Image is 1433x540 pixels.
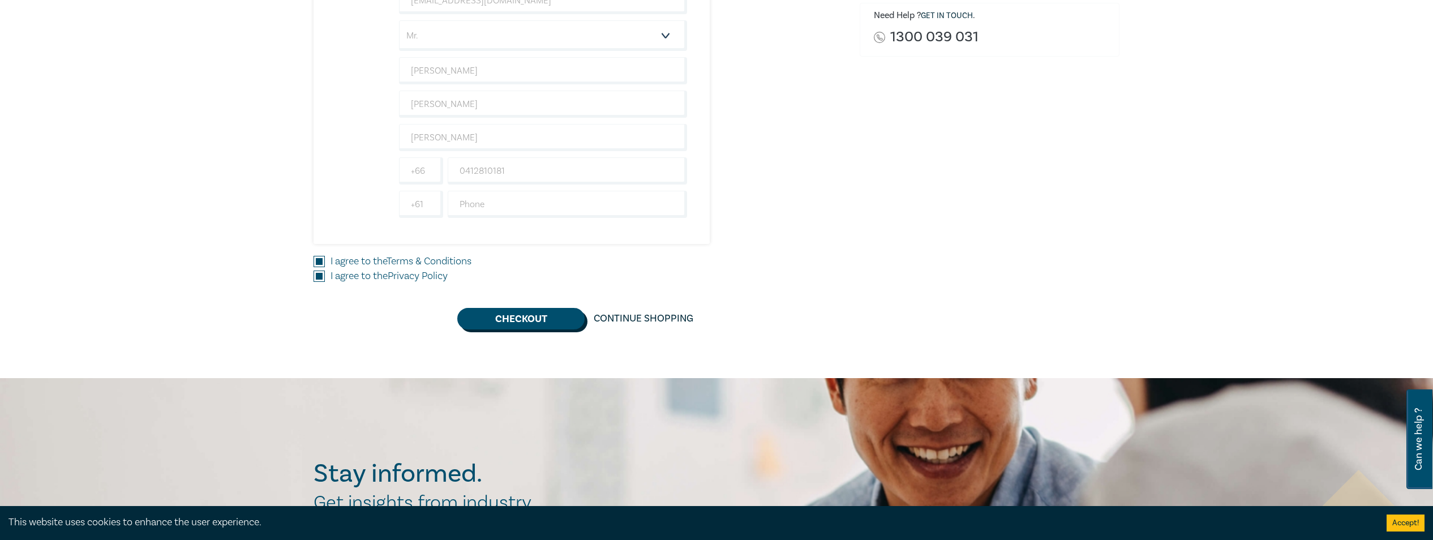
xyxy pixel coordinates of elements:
a: 1300 039 031 [890,29,979,45]
a: Continue Shopping [585,308,702,329]
label: I agree to the [331,254,471,269]
input: First Name* [399,57,687,84]
input: Phone [448,191,687,218]
input: +61 [399,191,443,218]
h2: Stay informed. [314,459,581,488]
a: Privacy Policy [388,269,448,282]
input: Last Name* [399,91,687,118]
input: Mobile* [448,157,687,185]
h6: Need Help ? . [874,10,1110,22]
a: Get in touch [921,11,973,21]
button: Checkout [457,308,585,329]
a: Terms & Conditions [387,255,471,268]
input: +61 [399,157,443,185]
div: This website uses cookies to enhance the user experience. [8,515,1370,530]
button: Accept cookies [1387,515,1425,532]
input: Company [399,124,687,151]
label: I agree to the [331,269,448,284]
span: Can we help ? [1413,396,1424,482]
